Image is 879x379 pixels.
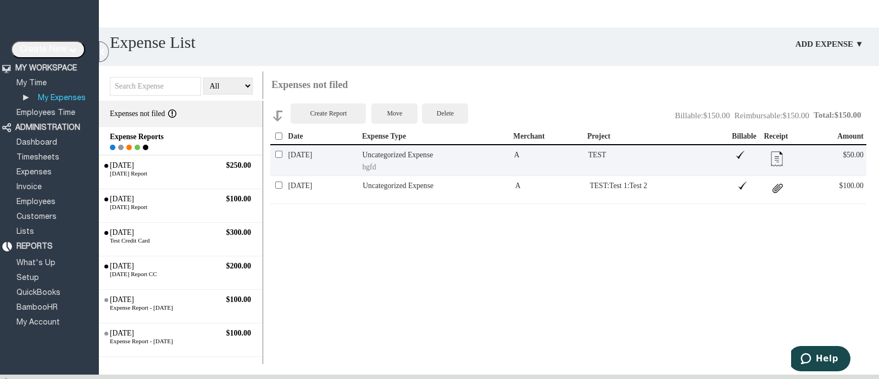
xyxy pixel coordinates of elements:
td: A [512,179,587,193]
a: Employees Time [15,109,77,117]
a: My Account [15,319,62,326]
div: Reimbursable: [735,109,814,116]
div: 8 August Report [104,204,257,210]
a: QuickBooks [15,289,62,296]
div: 250.00 [197,161,251,170]
div: ADMINISTRATION [15,123,80,133]
div: Expense List [110,33,196,52]
span: Expenses not filed [110,109,165,118]
td: Amount [789,131,864,141]
span: 50.00 [847,151,864,159]
div: Test Credit Card [104,237,257,244]
div: 100.00 [197,329,251,338]
td: Expense Type [362,131,510,141]
div: [DATE] [108,195,197,204]
img: BlackTick.png [738,182,747,190]
div: 200.00 [197,262,251,271]
a: Timesheets [15,154,61,161]
td: $ [789,148,864,162]
a: Expenses [15,169,53,176]
a: My Time [15,80,48,87]
div: Create Report [291,103,366,124]
div: Expenses not filed [271,79,348,91]
span: $150.00 [782,111,809,120]
a: Customers [15,213,58,221]
td: $ [789,179,864,193]
div: August 9 Report CC [104,271,257,277]
td: A [511,148,585,162]
div: [DATE] [108,262,197,271]
div: Total: [814,109,866,115]
td: Project [584,131,732,141]
a: BambooHR [15,304,59,311]
div: 300.00 [197,228,251,237]
td: Merchant [510,131,584,141]
td: Date [288,131,362,141]
img: receiptUploadedNew.png [766,148,788,170]
div: Hide Menus [99,41,109,62]
div: 100.00 [197,195,251,204]
span: $150.00 [703,111,730,120]
td: Receipt [763,131,789,141]
td: [DATE] [288,148,362,162]
div: August 10 Report [104,170,257,177]
div: 100.00 [197,295,251,304]
div: Delete [422,103,468,124]
div: Billable: [675,109,734,116]
td: [DATE] [288,179,363,193]
div: Expense Report - 28 Jul 2025 [104,338,257,344]
td: Billable [732,131,762,141]
iframe: Opens a widget where you can find more information [791,346,850,373]
span: $150.00 [835,111,861,119]
a: Setup [15,274,41,282]
a: What's Up [15,260,57,267]
td: Uncategorized Expense [363,148,511,162]
div: [DATE] [108,329,197,338]
a: Dashboard [15,139,59,146]
input: Create New [11,41,85,58]
td: hgfd [363,162,864,173]
a: Employees [15,199,57,206]
img: AttachmentIcon.png [768,179,787,198]
a: Invoice [15,184,43,191]
a: Lists [15,228,36,235]
a: Add Expense ▼ [792,36,867,52]
input: Search Expense [110,77,201,96]
td: TEST:Test 1:Test 2 [587,179,736,193]
div: Move [371,103,418,124]
div: Expense Report - 7 Aug 2025 [104,304,257,311]
a: REPORTS [15,243,54,250]
div: [DATE] [108,295,197,304]
span: 100.00 [843,182,863,190]
img: BlackTick.png [736,151,744,159]
div: MY WORKSPACE [15,64,77,73]
img: exclamationCircle.png [165,109,176,118]
a: My Expenses [36,95,87,102]
div: ▶ [23,92,31,102]
div: [DATE] [108,228,197,237]
td: TEST [585,148,733,162]
img: Help [832,6,858,24]
div: Expense Reports [110,130,252,141]
td: Uncategorized Expense [363,179,511,193]
div: [DATE] [108,161,197,170]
